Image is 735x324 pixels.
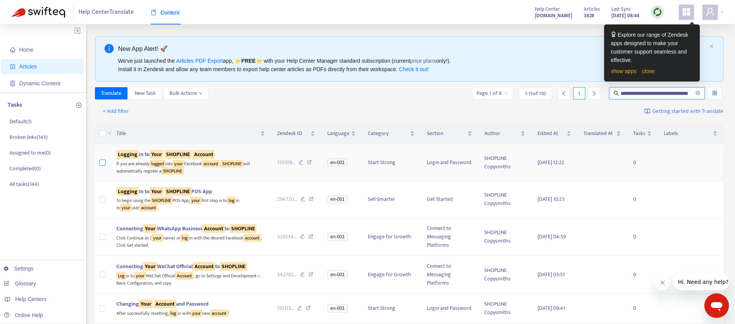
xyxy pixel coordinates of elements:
span: Labels [664,129,711,138]
sqkw: log [169,309,178,317]
td: Start Strong [362,294,420,324]
a: price plans [410,58,436,64]
td: Connect to Messaging Platforms [421,256,478,294]
th: Zendesk ID [271,123,322,144]
div: If you are already into Facebook , will automatically register a [116,159,265,174]
iframe: メッセージを閉じる [655,275,670,290]
span: 155113 ... [277,304,294,313]
td: Connect to Messaging Platforms [421,218,478,256]
span: + Add filter [103,107,129,116]
img: sync.dc5367851b00ba804db3.png [653,7,662,17]
span: Zendesk ID [277,129,309,138]
span: Connecting WeChat Official to [116,262,247,271]
sqkw: logged [150,160,165,168]
td: 0 [627,294,658,324]
span: info-circle [105,44,114,53]
sqkw: Your [150,150,163,159]
a: Glossary [4,280,36,287]
a: Articles PDF Export [176,58,223,64]
div: Explore our range of Zendesk apps designed to make your customer support seamless and effective. [611,31,693,64]
th: Category [362,123,420,144]
th: Language [321,123,362,144]
div: After successfully resetting, in with new ! [116,308,265,317]
sqkw: account [243,234,261,242]
sqkw: your [152,234,163,242]
sqkw: your [190,197,201,204]
td: 0 [627,144,658,181]
div: New App Alert! 🚀 [118,44,707,54]
span: Translate [101,89,121,98]
span: plus-circle [76,103,82,108]
iframe: メッセージングウィンドウを開くボタン [704,293,729,318]
span: Title [116,129,259,138]
sqkw: log [180,234,189,242]
td: SHOPLINE Copysmiths [478,256,532,294]
b: FREE [241,58,255,64]
span: Help Center [535,5,560,13]
div: We've just launched the app, ⭐ ⭐️ with your Help Center Manager standard subscription (current on... [118,57,707,73]
a: [DOMAIN_NAME] [535,11,572,20]
img: Swifteq [11,7,65,18]
sqkw: SHOPLINE [220,262,247,271]
div: Click Continue as ( name) or in with the desired Facebook . Click Get started. [116,233,265,249]
span: [DATE] 12:22 [537,158,564,167]
p: Assigned to me ( 0 ) [10,149,51,157]
th: Edited At [531,123,577,144]
span: right [591,91,597,96]
a: Check it out! [399,66,429,72]
sqkw: your [120,204,132,212]
p: Default ( 1 ) [10,117,31,125]
span: [DATE] 03:51 [537,270,565,279]
sqkw: Account [175,272,193,280]
td: Sell Smarter [362,181,420,218]
sqkw: Your [143,224,157,233]
span: Language [327,129,350,138]
span: 294720 ... [277,195,297,204]
iframe: 会社からのメッセージ [673,274,729,290]
sqkw: Your [143,262,157,271]
span: Home [19,47,33,53]
span: 155109 ... [277,158,296,167]
span: Articles [584,5,600,13]
sqkw: Your [150,187,163,196]
a: close [642,68,655,74]
img: image-link [644,108,650,114]
span: Help Centers [15,296,47,302]
span: appstore [682,7,691,16]
span: close-circle [696,91,700,95]
td: Login and Password [421,294,478,324]
sqkw: SHOPLINE [165,150,191,159]
th: Translated At [577,123,627,144]
sqkw: Your [139,300,153,308]
td: Login and Password [421,144,478,181]
span: 1 - 15 of 110 [525,90,546,98]
th: Author [478,123,532,144]
a: Getting started with Translate [644,105,724,117]
span: In to POS App [116,187,212,196]
sqkw: Logging [116,150,139,159]
span: account-book [10,64,15,69]
td: SHOPLINE Copysmiths [478,294,532,324]
p: Completed ( 0 ) [10,164,41,173]
sqkw: SHOPLINE [230,224,256,233]
strong: [DATE] 08:44 [611,11,639,20]
span: Changing and Password [116,300,209,308]
span: Translated At [583,129,615,138]
span: en-001 [327,233,348,241]
button: + Add filter [97,105,135,117]
div: To begin using the POS App, first step is to in to user . [116,196,265,212]
span: left [561,91,567,96]
sqkw: Log [116,272,126,280]
span: close-circle [696,90,700,97]
sqkw: SHOPLINE [165,187,191,196]
span: New Task [135,89,156,98]
span: [DATE] 09:41 [537,304,565,313]
span: Last Sync [611,5,631,13]
a: show apps [611,68,637,74]
span: Bulk Actions [170,89,203,98]
span: Section [427,129,466,138]
span: in to [116,150,215,159]
td: SHOPLINE Copysmiths [478,181,532,218]
span: Dynamic Content [19,80,60,86]
a: Online Help [4,312,43,318]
